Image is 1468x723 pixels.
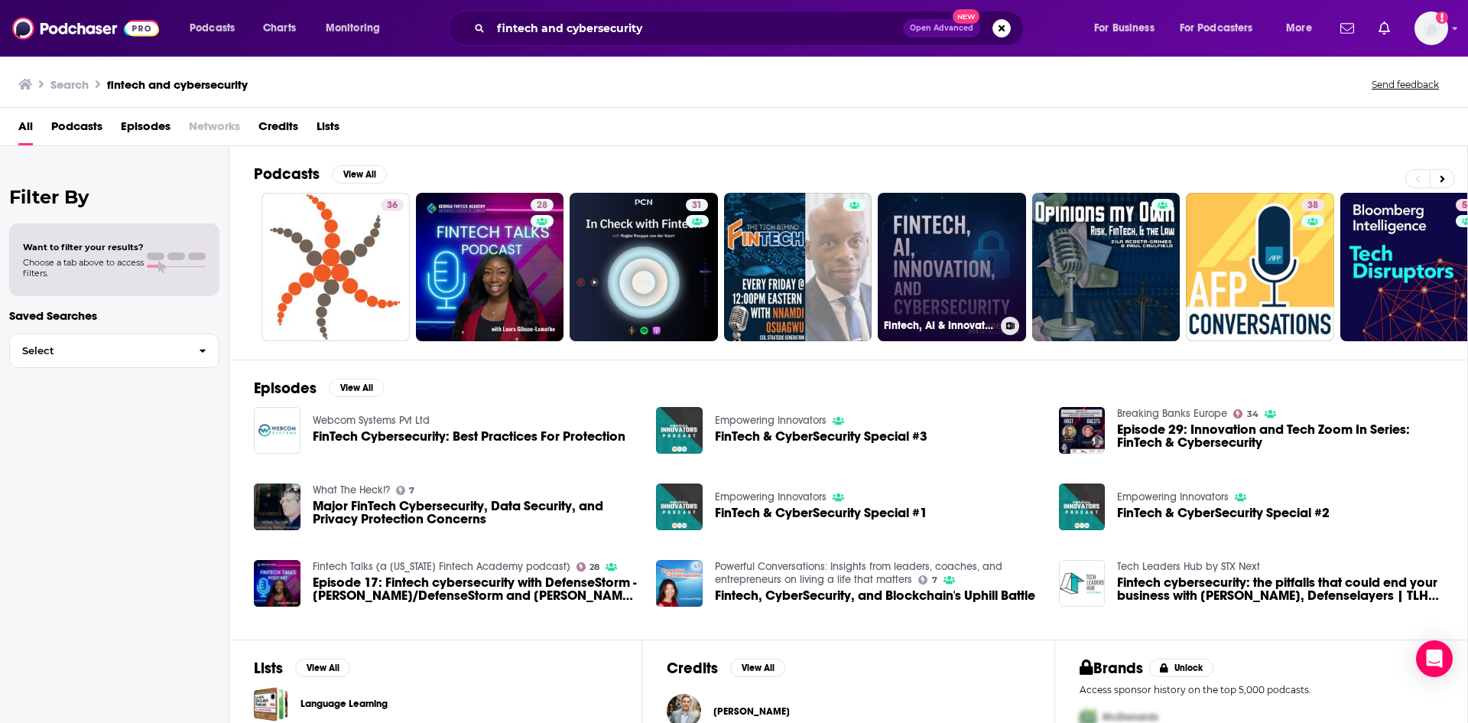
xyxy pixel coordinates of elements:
[387,198,398,213] span: 36
[254,659,283,678] h2: Lists
[1275,16,1331,41] button: open menu
[1416,640,1453,677] div: Open Intercom Messenger
[730,659,785,677] button: View All
[1436,11,1448,24] svg: Add a profile image
[295,659,350,677] button: View All
[1186,193,1334,341] a: 38
[189,114,240,145] span: Networks
[261,193,410,341] a: 36
[254,164,387,184] a: PodcastsView All
[1117,506,1330,519] a: FinTech & CyberSecurity Special #2
[179,16,255,41] button: open menu
[1117,576,1443,602] a: Fintech cybersecurity: the pitfalls that could end your business with Aleksander Czarnowski, Defe...
[121,114,171,145] a: Episodes
[715,490,827,503] a: Empowering Innovators
[12,14,159,43] a: Podchaser - Follow, Share and Rate Podcasts
[326,18,380,39] span: Monitoring
[313,576,638,602] span: Episode 17: Fintech cybersecurity with DefenseStorm - [PERSON_NAME]/DefenseStorm and [PERSON_NAME...
[313,430,625,443] a: FinTech Cybersecurity: Best Practices For Protection
[903,19,980,37] button: Open AdvancedNew
[1180,18,1253,39] span: For Podcasters
[667,659,785,678] a: CreditsView All
[1117,423,1443,449] a: Episode 29: Innovation and Tech Zoom In Series: FinTech & Cybersecurity
[254,560,300,607] img: Episode 17: Fintech cybersecurity with DefenseStorm - DJ Landreneau/DefenseStorm and Michael Olaj...
[1372,15,1396,41] a: Show notifications dropdown
[317,114,339,145] a: Lists
[686,199,708,211] a: 31
[1059,560,1106,607] img: Fintech cybersecurity: the pitfalls that could end your business with Aleksander Czarnowski, Defe...
[1080,659,1143,678] h2: Brands
[254,484,300,530] img: Major FinTech Cybersecurity, Data Security, and Privacy Protection Concerns
[258,114,298,145] a: Credits
[416,193,564,341] a: 28
[254,407,300,454] img: FinTech Cybersecurity: Best Practices For Protection
[254,687,288,721] span: Language Learning
[18,114,33,145] a: All
[315,16,400,41] button: open menu
[409,487,414,494] span: 7
[1414,11,1448,45] button: Show profile menu
[313,500,638,526] a: Major FinTech Cybersecurity, Data Security, and Privacy Protection Concerns
[1247,411,1259,418] span: 34
[576,562,600,572] a: 28
[381,199,404,211] a: 36
[715,506,927,519] a: FinTech & CyberSecurity Special #1
[1301,199,1324,211] a: 38
[713,705,790,718] span: [PERSON_NAME]
[878,193,1026,341] a: Fintech, AI & Innovation
[1286,18,1312,39] span: More
[1149,659,1214,677] button: Unlock
[656,560,703,607] img: Fintech, CyberSecurity, and Blockchain's Uphill Battle
[9,186,219,208] h2: Filter By
[107,77,248,92] h3: fintech and cybersecurity
[1170,16,1275,41] button: open menu
[1414,11,1448,45] img: User Profile
[263,18,296,39] span: Charts
[254,659,350,678] a: ListsView All
[9,308,219,323] p: Saved Searches
[1367,78,1444,91] button: Send feedback
[1307,198,1318,213] span: 38
[715,560,1002,586] a: Powerful Conversations: Insights from leaders, coaches, and entrepreneurs on living a life that m...
[332,165,387,184] button: View All
[1059,407,1106,454] a: Episode 29: Innovation and Tech Zoom In Series: FinTech & Cybersecurity
[1233,409,1259,418] a: 34
[329,379,384,397] button: View All
[396,486,415,495] a: 7
[313,484,390,497] a: What The Heck!?
[9,334,219,368] button: Select
[1059,484,1106,530] a: FinTech & CyberSecurity Special #2
[313,560,570,573] a: Fintech Talks (a Georgia Fintech Academy podcast)
[1117,407,1227,420] a: Breaking Banks Europe
[1117,560,1260,573] a: Tech Leaders Hub by STX Next
[953,9,980,24] span: New
[254,164,320,184] h2: Podcasts
[715,414,827,427] a: Empowering Innovators
[1414,11,1448,45] span: Logged in as tyllerbarner
[51,114,102,145] a: Podcasts
[50,77,89,92] h3: Search
[715,589,1035,602] a: Fintech, CyberSecurity, and Blockchain's Uphill Battle
[656,407,703,454] img: FinTech & CyberSecurity Special #3
[910,24,973,32] span: Open Advanced
[1094,18,1155,39] span: For Business
[656,484,703,530] a: FinTech & CyberSecurity Special #1
[570,193,718,341] a: 31
[253,16,305,41] a: Charts
[667,659,718,678] h2: Credits
[23,257,144,278] span: Choose a tab above to access filters.
[10,346,187,356] span: Select
[1083,16,1174,41] button: open menu
[589,564,599,571] span: 28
